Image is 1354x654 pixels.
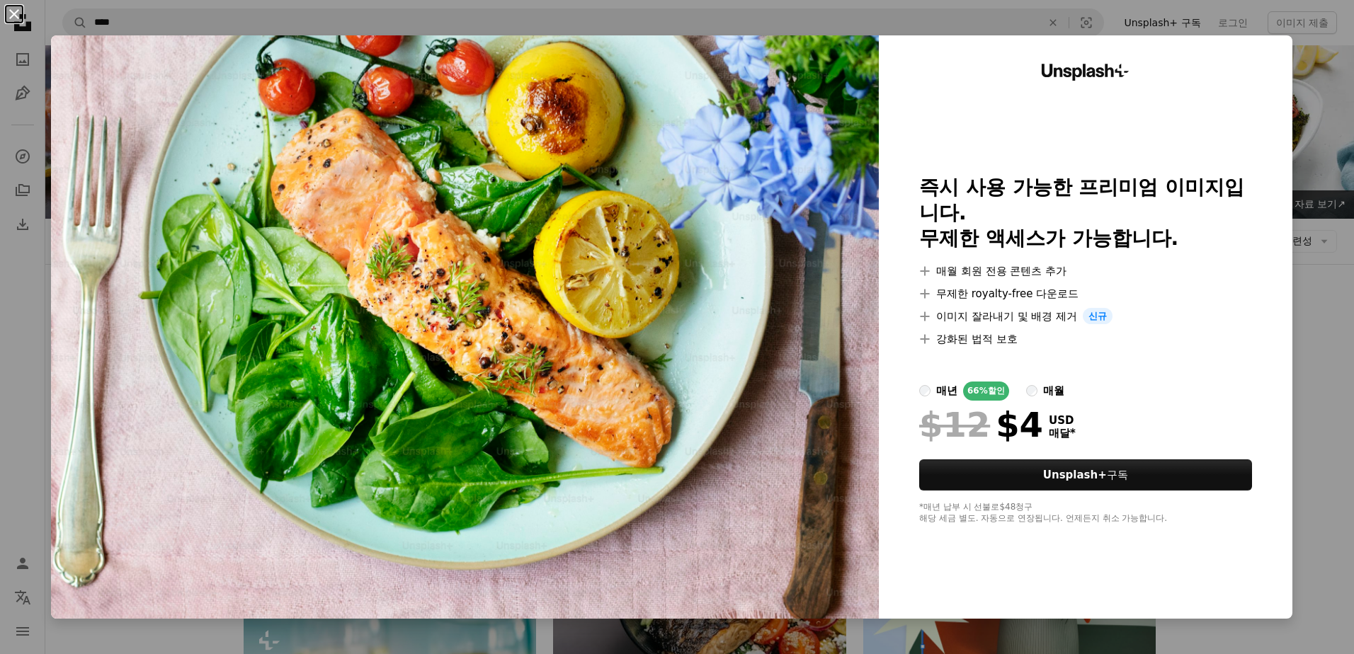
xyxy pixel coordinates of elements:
[919,502,1252,524] div: *매년 납부 시 선불로 $48 청구 해당 세금 별도. 자동으로 연장됩니다. 언제든지 취소 가능합니다.
[1083,308,1113,325] span: 신규
[1043,382,1064,399] div: 매월
[919,175,1252,251] h2: 즉시 사용 가능한 프리미엄 이미지입니다. 무제한 액세스가 가능합니다.
[919,263,1252,280] li: 매월 회원 전용 콘텐츠 추가
[936,382,957,399] div: 매년
[919,331,1252,348] li: 강화된 법적 보호
[1043,469,1107,481] strong: Unsplash+
[919,406,990,443] span: $12
[919,308,1252,325] li: 이미지 잘라내기 및 배경 제거
[919,406,1043,443] div: $4
[919,459,1252,490] button: Unsplash+구독
[919,285,1252,302] li: 무제한 royalty-free 다운로드
[919,385,931,396] input: 매년66%할인
[963,381,1009,401] div: 66% 할인
[1049,414,1076,427] span: USD
[1026,385,1037,396] input: 매월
